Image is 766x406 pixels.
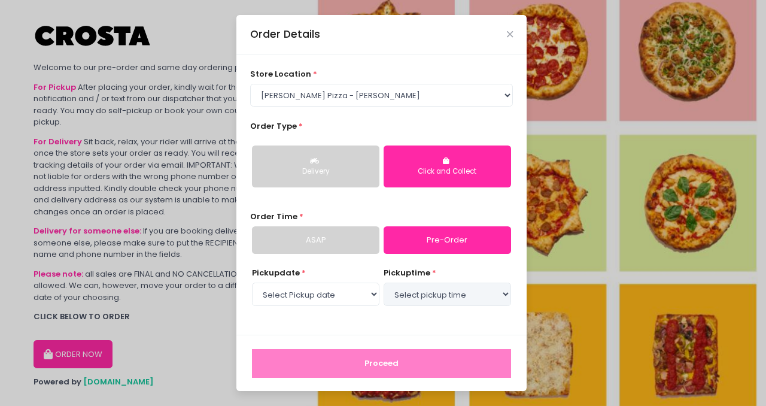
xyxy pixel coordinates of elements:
[252,267,300,278] span: Pickup date
[250,120,297,132] span: Order Type
[252,146,379,187] button: Delivery
[260,166,371,177] div: Delivery
[250,26,320,42] div: Order Details
[392,166,503,177] div: Click and Collect
[384,226,511,254] a: Pre-Order
[250,68,311,80] span: store location
[384,146,511,187] button: Click and Collect
[384,267,430,278] span: pickup time
[507,31,513,37] button: Close
[252,226,379,254] a: ASAP
[250,211,297,222] span: Order Time
[252,349,511,378] button: Proceed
